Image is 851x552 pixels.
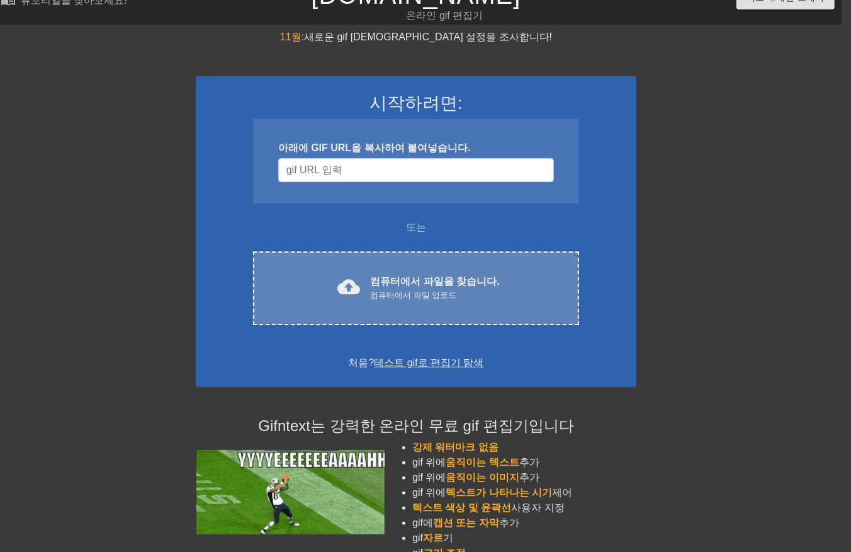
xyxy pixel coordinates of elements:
div: 처음? [212,355,620,371]
li: gif 위에 추가 [412,470,636,485]
h3: 시작하려면: [212,93,620,114]
div: 아래에 GIF URL을 복사하여 붙여넣습니다. [278,141,554,156]
li: gif에 추가 [412,515,636,531]
div: 온라인 gif 편집기 [281,8,609,23]
span: 11월: [280,32,304,42]
div: 또는 [228,220,604,235]
li: gif 위에 추가 [412,455,636,470]
span: 텍스트가 나타나는 시기 [446,487,553,498]
div: 컴퓨터에서 파일 업로드 [370,289,499,302]
li: 사용자 지정 [412,500,636,515]
span: 캡션 또는 자막 [433,517,499,528]
span: 자르 [423,532,443,543]
font: 컴퓨터에서 파일을 찾습니다. [370,276,499,287]
img: football_small.gif [196,450,385,534]
div: 새로운 gif [DEMOGRAPHIC_DATA] 설정을 조사합니다! [196,30,636,45]
span: cloud_upload [337,275,360,298]
span: 텍스트 색상 및 윤곽선 [412,502,511,513]
h4: Gifntext는 강력한 온라인 무료 gif 편집기입니다 [196,417,636,435]
a: 테스트 gif로 편집기 탐색 [374,357,483,368]
input: 사용자 이름 [278,158,554,182]
li: gif 위에 제어 [412,485,636,500]
span: 강제 워터마크 없음 [412,442,499,452]
span: 움직이는 텍스트 [446,457,519,468]
li: gif 기 [412,531,636,546]
span: 움직이는 이미지 [446,472,519,483]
